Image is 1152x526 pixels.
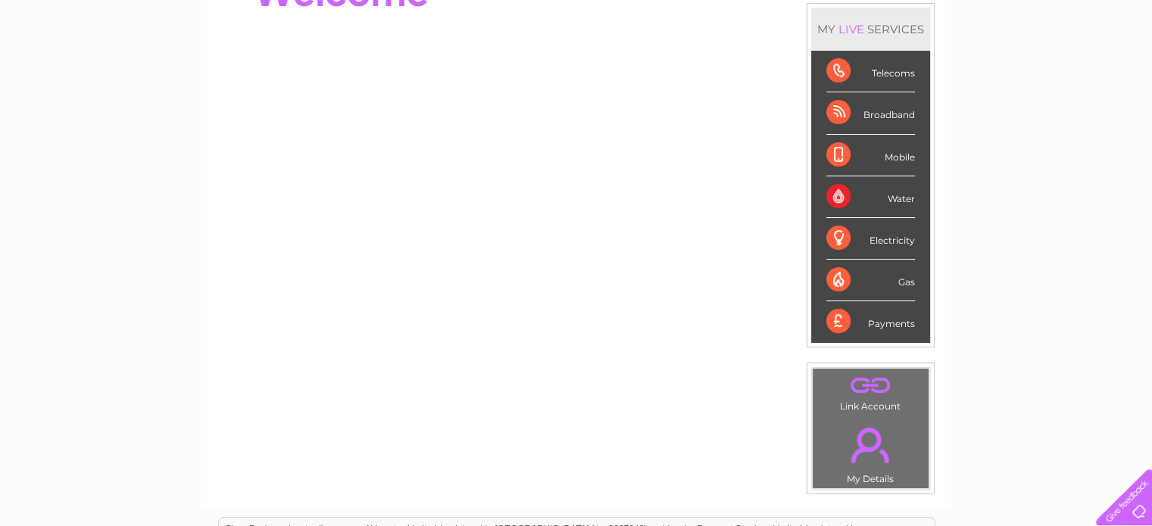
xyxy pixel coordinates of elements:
a: 0333 014 3131 [866,8,971,26]
div: Broadband [826,92,915,134]
a: Contact [1051,64,1088,76]
div: Telecoms [826,51,915,92]
td: Link Account [812,368,929,416]
div: Electricity [826,218,915,260]
div: Water [826,176,915,218]
div: Gas [826,260,915,301]
a: Telecoms [966,64,1011,76]
a: Water [885,64,914,76]
div: Mobile [826,135,915,176]
td: My Details [812,415,929,489]
a: Energy [923,64,957,76]
a: . [816,372,925,399]
a: Blog [1020,64,1042,76]
div: Payments [826,301,915,342]
div: LIVE [835,22,867,36]
div: MY SERVICES [811,8,930,51]
img: logo.png [40,39,117,86]
div: Clear Business is a trading name of Verastar Limited (registered in [GEOGRAPHIC_DATA] No. 3667643... [219,8,935,73]
a: Log out [1102,64,1138,76]
a: . [816,419,925,472]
